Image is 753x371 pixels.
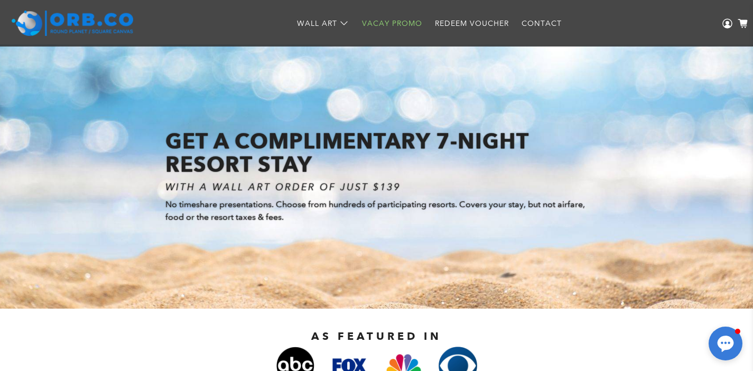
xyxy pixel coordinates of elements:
[291,10,356,38] a: Wall Art
[165,199,585,222] span: No timeshare presentations. Choose from hundreds of participating resorts. Covers your stay, but ...
[165,129,588,176] h1: GET A COMPLIMENTARY 7-NIGHT RESORT STAY
[429,10,515,38] a: Redeem Voucher
[515,10,568,38] a: Contact
[165,181,401,193] i: WITH A WALL ART ORDER OF JUST $139
[709,327,742,360] button: Open chat window
[356,10,429,38] a: Vacay Promo
[128,330,625,342] h2: AS FEATURED IN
